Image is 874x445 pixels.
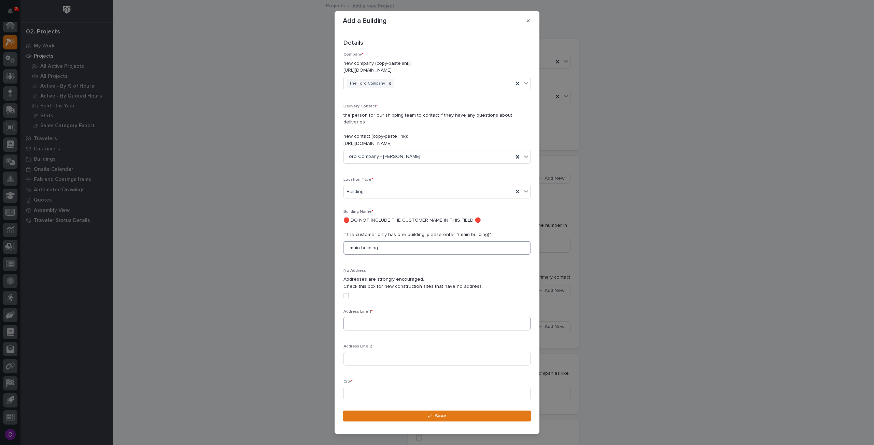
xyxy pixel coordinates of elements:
[343,210,373,214] span: Building Name
[343,178,373,182] span: Location Type
[343,269,366,273] span: No Address
[343,411,531,421] button: Save
[435,413,446,419] span: Save
[343,40,363,47] h2: Details
[347,188,364,195] span: Building
[347,79,386,88] div: The Toro Company
[343,17,387,25] p: Add a Building
[343,217,531,238] p: 🛑 DO NOT INCLUDE THE CUSTOMER NAME IN THIS FIELD 🛑 If the customer only has one building, please ...
[343,344,372,348] span: Address Line 2
[343,310,373,314] span: Address Line 1
[343,380,353,384] span: City
[343,104,378,108] span: Delivery Contact
[343,112,531,147] p: the person for our shipping team to contact if they have any questions about deliveries new conta...
[343,53,364,57] span: Company
[343,276,531,290] p: Addresses are strongly encouraged. Check this box for new construction sites that have no address.
[343,60,531,74] p: new company (copy-paste link): [URL][DOMAIN_NAME]
[347,153,420,160] span: Toro Company - [PERSON_NAME]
